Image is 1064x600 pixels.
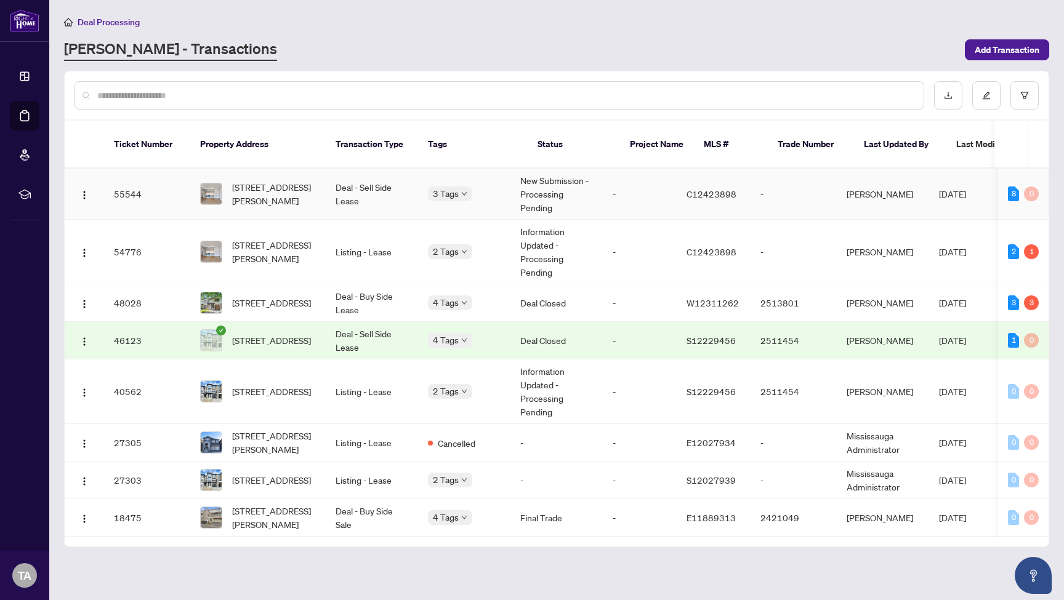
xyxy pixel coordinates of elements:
td: 2511454 [751,359,837,424]
button: Logo [75,433,94,452]
span: down [461,191,467,197]
td: Listing - Lease [326,424,418,462]
span: TA [18,567,31,584]
span: 4 Tags [433,510,459,524]
span: [STREET_ADDRESS][PERSON_NAME] [232,238,316,265]
span: down [461,514,467,521]
td: Listing - Lease [326,220,418,284]
span: down [461,249,467,255]
div: 3 [1008,295,1019,310]
div: 8 [1008,186,1019,201]
td: [PERSON_NAME] [837,322,929,359]
td: - [510,424,603,462]
img: thumbnail-img [201,507,222,528]
div: 0 [1024,510,1039,525]
button: Logo [75,184,94,204]
span: W12311262 [687,297,739,308]
button: Logo [75,508,94,527]
th: Last Modified Date [946,121,1057,169]
span: 2 Tags [433,244,459,258]
img: thumbnail-img [201,470,222,490]
span: Last Modified Date [956,137,1031,151]
th: Last Updated By [854,121,946,169]
td: Mississauga Administrator [837,462,929,499]
button: Open asap [1015,557,1052,594]
td: - [603,284,677,322]
td: Deal - Sell Side Lease [326,169,418,220]
td: - [603,499,677,537]
td: [PERSON_NAME] [837,359,929,424]
td: Listing - Lease [326,462,418,499]
span: [DATE] [939,188,966,199]
span: Cancelled [438,436,475,450]
img: thumbnail-img [201,381,222,402]
td: Deal Closed [510,322,603,359]
span: [DATE] [939,386,966,397]
div: 1 [1008,333,1019,348]
img: Logo [79,388,89,398]
td: - [751,462,837,499]
span: down [461,388,467,394]
div: 1 [1024,244,1039,259]
td: 55544 [104,169,190,220]
td: New Submission - Processing Pending [510,169,603,220]
td: Mississauga Administrator [837,424,929,462]
th: Tags [418,121,528,169]
span: [STREET_ADDRESS][PERSON_NAME] [232,180,316,207]
span: [DATE] [939,297,966,308]
td: [PERSON_NAME] [837,499,929,537]
td: 46123 [104,322,190,359]
span: 4 Tags [433,333,459,347]
span: S12229456 [687,386,736,397]
td: - [751,169,837,220]
img: thumbnail-img [201,241,222,262]
div: 0 [1024,473,1039,487]
div: 2 [1008,244,1019,259]
span: [STREET_ADDRESS][PERSON_NAME] [232,504,316,531]
td: [PERSON_NAME] [837,284,929,322]
span: edit [982,91,991,100]
span: E12027934 [687,437,736,448]
div: 0 [1024,333,1039,348]
button: Add Transaction [965,39,1049,60]
th: MLS # [694,121,768,169]
td: Deal - Sell Side Lease [326,322,418,359]
div: 0 [1024,186,1039,201]
button: Logo [75,330,94,350]
th: Trade Number [768,121,854,169]
th: Property Address [190,121,326,169]
img: thumbnail-img [201,183,222,204]
div: 0 [1024,435,1039,450]
td: 2511454 [751,322,837,359]
th: Project Name [620,121,694,169]
td: 48028 [104,284,190,322]
td: Information Updated - Processing Pending [510,359,603,424]
td: 2513801 [751,284,837,322]
span: S12229456 [687,335,736,346]
span: [DATE] [939,437,966,448]
span: check-circle [216,326,226,335]
button: edit [972,81,1001,110]
img: thumbnail-img [201,330,222,351]
th: Transaction Type [326,121,418,169]
span: filter [1020,91,1029,100]
img: Logo [79,439,89,449]
td: 40562 [104,359,190,424]
div: 0 [1008,510,1019,525]
td: Deal - Buy Side Sale [326,499,418,537]
span: [STREET_ADDRESS][PERSON_NAME] [232,429,316,456]
td: Deal - Buy Side Lease [326,284,418,322]
td: Listing - Lease [326,359,418,424]
button: Logo [75,382,94,401]
img: Logo [79,299,89,309]
td: - [603,322,677,359]
span: C12423898 [687,246,736,257]
img: logo [10,9,39,32]
span: down [461,300,467,306]
span: [STREET_ADDRESS] [232,385,311,398]
div: 0 [1008,384,1019,399]
th: Ticket Number [104,121,190,169]
span: [DATE] [939,335,966,346]
td: Final Trade [510,499,603,537]
span: 2 Tags [433,384,459,398]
